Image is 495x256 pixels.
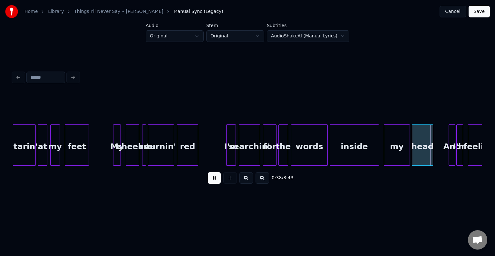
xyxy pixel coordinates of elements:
button: Save [469,6,490,17]
a: Home [24,8,38,15]
span: 3:43 [283,175,293,181]
span: 0:38 [272,175,282,181]
a: Open chat [468,230,487,250]
nav: breadcrumb [24,8,223,15]
div: / [272,175,287,181]
span: Manual Sync (Legacy) [174,8,223,15]
a: Things I'll Never Say • [PERSON_NAME] [74,8,163,15]
label: Stem [206,23,264,28]
label: Audio [146,23,204,28]
button: Cancel [440,6,466,17]
a: Library [48,8,64,15]
img: youka [5,5,18,18]
label: Subtitles [267,23,349,28]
